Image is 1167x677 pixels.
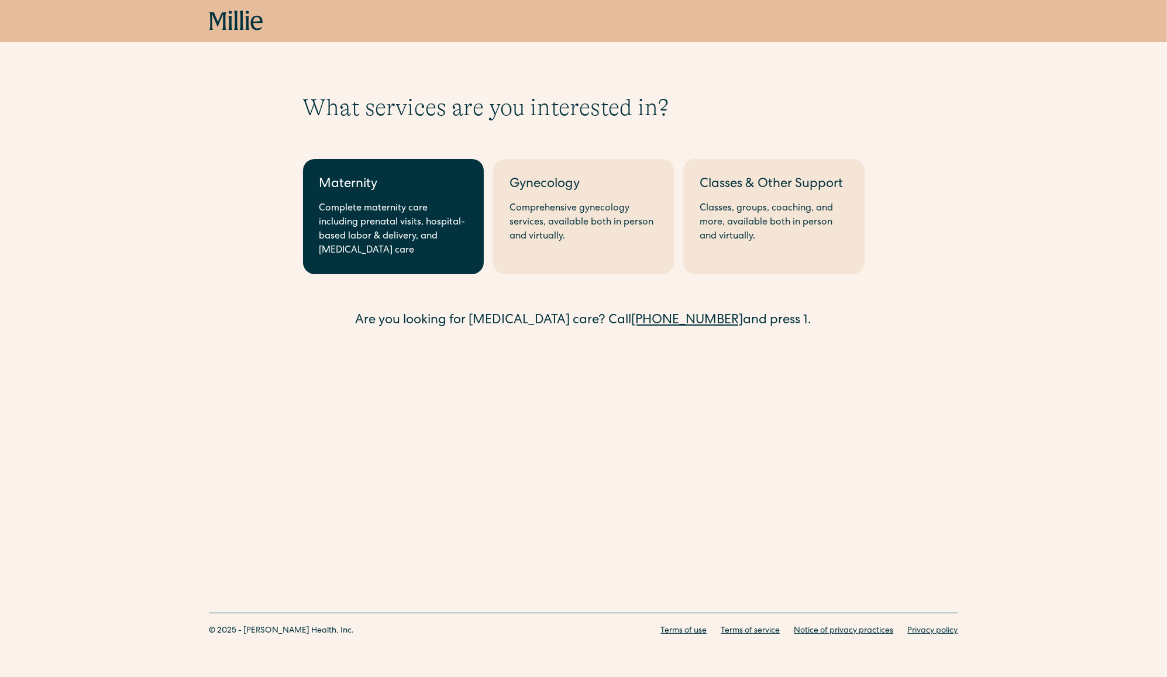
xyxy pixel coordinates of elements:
h1: What services are you interested in? [303,94,865,122]
a: MaternityComplete maternity care including prenatal visits, hospital-based labor & delivery, and ... [303,159,484,274]
a: Terms of use [661,625,707,637]
div: Classes, groups, coaching, and more, available both in person and virtually. [700,202,848,244]
a: Notice of privacy practices [794,625,894,637]
div: Complete maternity care including prenatal visits, hospital-based labor & delivery, and [MEDICAL_... [319,202,467,258]
div: Maternity [319,175,467,195]
div: Are you looking for [MEDICAL_DATA] care? Call and press 1. [303,312,865,331]
a: GynecologyComprehensive gynecology services, available both in person and virtually. [493,159,674,274]
div: Classes & Other Support [700,175,848,195]
a: Privacy policy [908,625,958,637]
a: Classes & Other SupportClasses, groups, coaching, and more, available both in person and virtually. [683,159,864,274]
a: Terms of service [721,625,780,637]
div: Comprehensive gynecology services, available both in person and virtually. [510,202,657,244]
div: © 2025 - [PERSON_NAME] Health, Inc. [209,625,354,637]
div: Gynecology [510,175,657,195]
a: [PHONE_NUMBER] [632,315,743,327]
